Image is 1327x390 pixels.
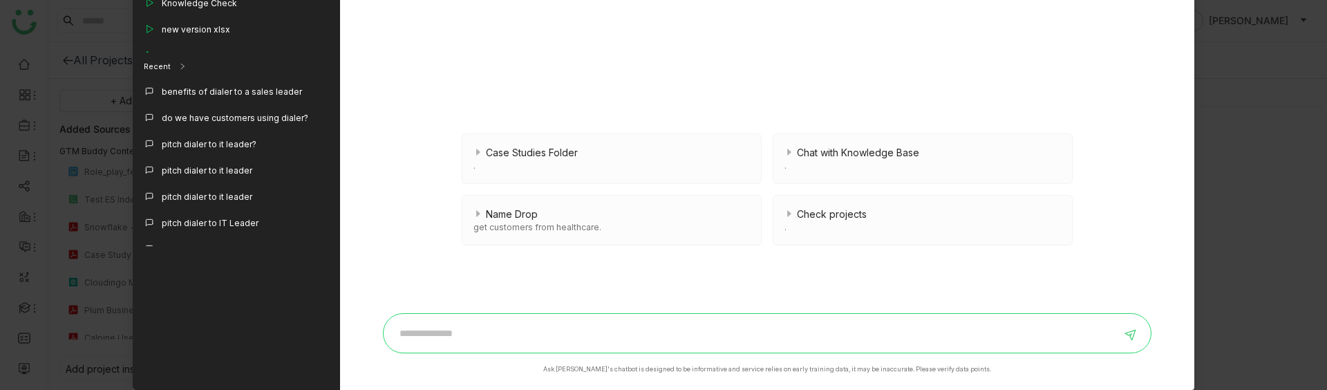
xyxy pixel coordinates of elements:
div: pitch dialer [162,243,207,256]
span: Chat with Knowledge Base [797,145,919,160]
div: do we have customers using dialer? [162,112,308,124]
div: . [473,160,750,172]
img: callout.svg [144,86,155,97]
img: callout.svg [144,165,155,176]
img: callout.svg [144,138,155,149]
div: Recent [133,53,340,80]
div: Customers Only [162,50,227,62]
div: benefits of dialer to a sales leader [162,86,302,98]
span: Check projects [797,207,867,221]
div: pitch dialer to it leader [162,165,252,177]
img: callout.svg [144,243,155,254]
img: play_outline.svg [144,50,155,61]
div: Recent [144,61,171,73]
img: callout.svg [144,191,155,202]
div: pitch dialer to it leader? [162,138,256,151]
span: Name Drop [486,207,538,221]
img: callout.svg [144,217,155,228]
img: callout.svg [144,112,155,123]
div: Ask [PERSON_NAME]'s chatbot is designed to be informative and service relies on early training da... [543,364,991,374]
img: play_outline.svg [144,24,155,35]
div: pitch dialer to IT Leader [162,217,258,230]
div: get customers from healthcare. [473,221,750,234]
div: . [784,160,1061,172]
span: Case Studies Folder [486,145,578,160]
div: . [784,221,1061,234]
div: new version xlsx [162,24,230,36]
div: pitch dialer to it leader [162,191,252,203]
